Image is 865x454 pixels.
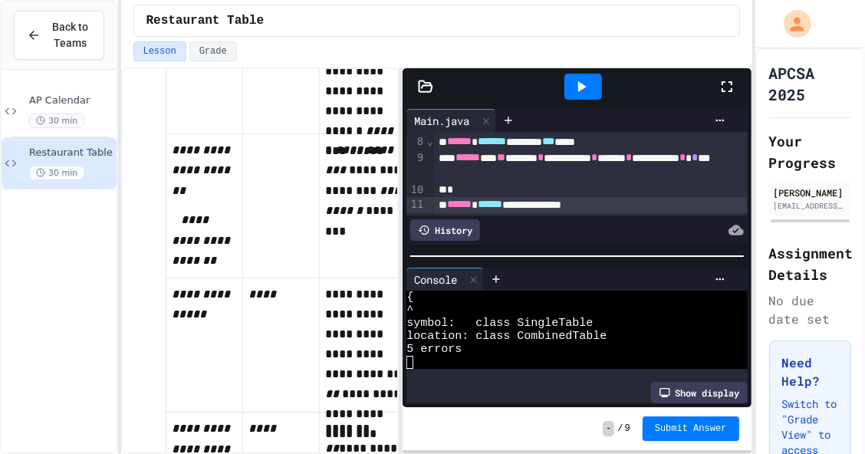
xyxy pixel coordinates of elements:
[406,113,477,129] div: Main.java
[769,291,852,328] div: No due date set
[768,6,815,41] div: My Account
[50,19,91,51] span: Back to Teams
[29,113,84,128] span: 30 min
[406,330,607,343] span: location: class CombinedTable
[406,134,426,150] div: 8
[406,343,462,356] span: 5 errors
[655,423,727,435] span: Submit Answer
[774,186,847,199] div: [PERSON_NAME]
[625,423,630,435] span: 9
[406,317,593,330] span: symbol: class SingleTable
[406,268,484,291] div: Console
[406,304,413,317] span: ^
[603,421,614,436] span: -
[133,41,186,61] button: Lesson
[406,109,496,132] div: Main.java
[426,135,433,147] span: Fold line
[406,150,426,183] div: 9
[406,183,426,198] div: 10
[189,41,237,61] button: Grade
[774,200,847,212] div: [EMAIL_ADDRESS][DOMAIN_NAME]
[29,94,113,107] span: AP Calendar
[14,11,104,60] button: Back to Teams
[651,382,748,403] div: Show display
[406,213,426,229] div: 12
[410,219,480,241] div: History
[406,271,465,288] div: Console
[29,166,84,180] span: 30 min
[29,146,113,160] span: Restaurant Table
[617,423,623,435] span: /
[406,291,413,304] span: {
[769,130,852,173] h2: Your Progress
[769,242,852,285] h2: Assignment Details
[769,62,852,105] h1: APCSA 2025
[146,12,265,30] span: Restaurant Table
[406,197,426,213] div: 11
[782,354,839,390] h3: Need Help?
[643,416,739,441] button: Submit Answer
